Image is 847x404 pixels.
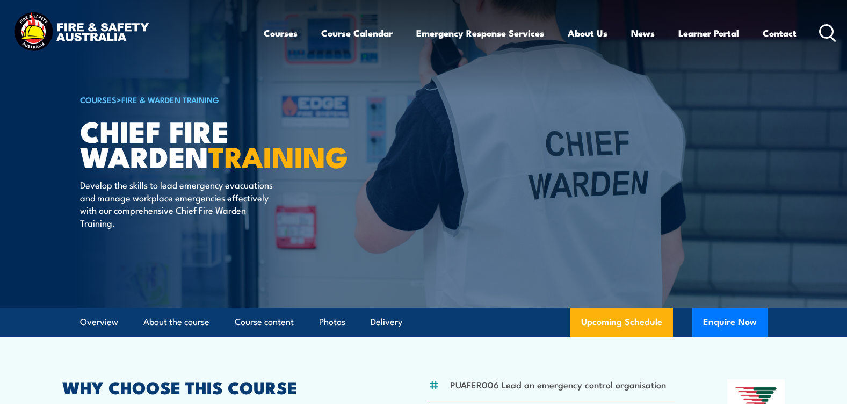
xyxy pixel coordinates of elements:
a: About the course [143,308,209,336]
a: Course content [235,308,294,336]
a: News [631,19,655,47]
h2: WHY CHOOSE THIS COURSE [62,379,376,394]
strong: TRAINING [208,133,348,178]
a: Photos [319,308,345,336]
a: COURSES [80,93,117,105]
h1: Chief Fire Warden [80,118,345,168]
p: Develop the skills to lead emergency evacuations and manage workplace emergencies effectively wit... [80,178,276,229]
li: PUAFER006 Lead an emergency control organisation [450,378,666,391]
button: Enquire Now [692,308,768,337]
a: Emergency Response Services [416,19,544,47]
a: Fire & Warden Training [121,93,219,105]
a: About Us [568,19,607,47]
a: Overview [80,308,118,336]
a: Courses [264,19,298,47]
a: Contact [763,19,797,47]
a: Learner Portal [678,19,739,47]
a: Upcoming Schedule [570,308,673,337]
a: Delivery [371,308,402,336]
h6: > [80,93,345,106]
a: Course Calendar [321,19,393,47]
